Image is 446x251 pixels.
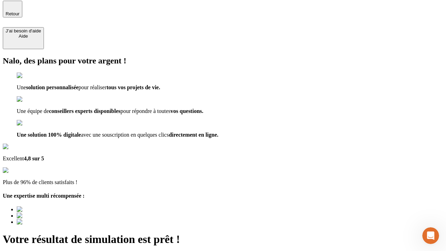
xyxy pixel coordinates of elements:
span: Une équipe de [17,108,49,114]
h2: Nalo, des plans pour votre argent ! [3,56,443,66]
p: Plus de 96% de clients satisfaits ! [3,179,443,185]
img: checkmark [17,96,47,102]
span: solution personnalisée [26,84,79,90]
button: Retour [3,1,22,17]
span: Excellent [3,155,24,161]
img: checkmark [17,120,47,126]
button: J’ai besoin d'aideAide [3,27,44,49]
h4: Une expertise multi récompensée : [3,193,443,199]
img: Best savings advice award [17,213,81,219]
div: J’ai besoin d'aide [6,28,41,33]
span: pour réaliser [78,84,106,90]
img: reviews stars [3,167,37,174]
iframe: Intercom live chat [422,227,439,244]
span: Retour [6,11,20,16]
span: avec une souscription en quelques clics [81,132,169,138]
span: tous vos projets de vie. [107,84,160,90]
span: 4,8 sur 5 [24,155,44,161]
span: Une solution 100% digitale [17,132,81,138]
span: conseillers experts disponibles [49,108,120,114]
span: pour répondre à toutes [121,108,171,114]
img: Google Review [3,144,43,150]
span: Une [17,84,26,90]
h1: Votre résultat de simulation est prêt ! [3,233,443,246]
img: Best savings advice award [17,206,81,213]
img: Best savings advice award [17,219,81,225]
img: checkmark [17,73,47,79]
span: vos questions. [170,108,203,114]
span: directement en ligne. [169,132,218,138]
div: Aide [6,33,41,39]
